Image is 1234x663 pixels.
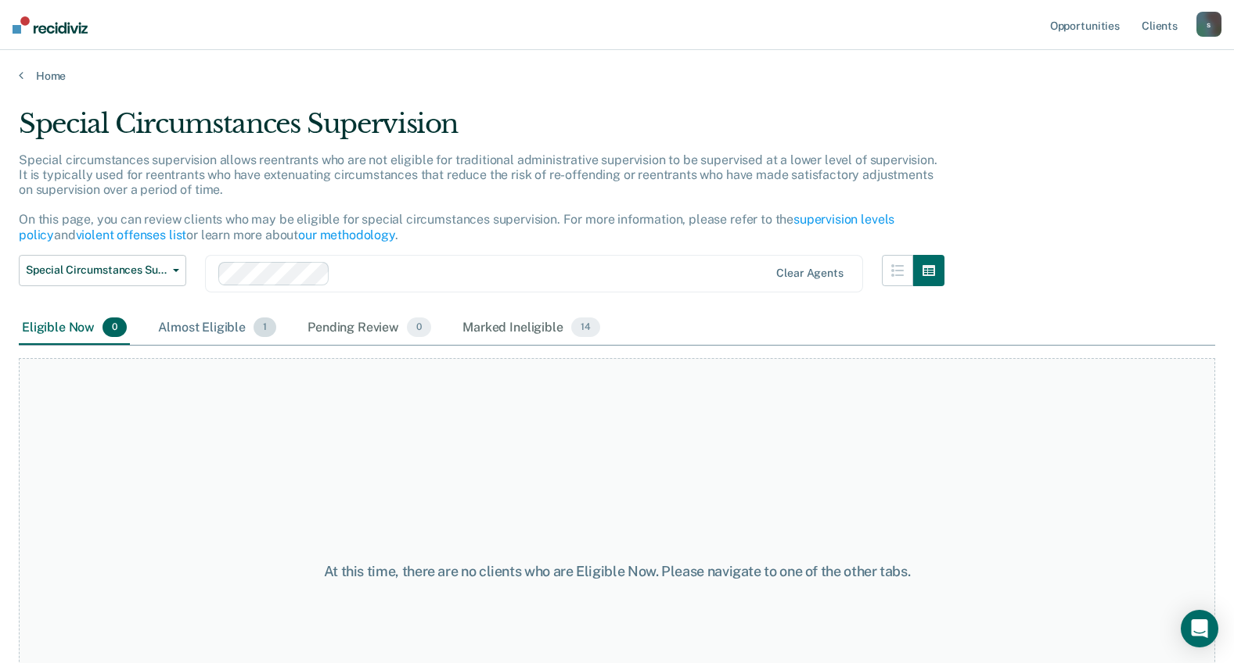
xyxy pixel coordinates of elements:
[19,255,186,286] button: Special Circumstances Supervision
[76,228,187,242] a: violent offenses list
[776,267,843,280] div: Clear agents
[19,69,1215,83] a: Home
[19,108,944,152] div: Special Circumstances Supervision
[13,16,88,34] img: Recidiviz
[1181,610,1218,647] div: Open Intercom Messenger
[254,317,276,338] span: 1
[318,563,916,580] div: At this time, there are no clients who are Eligible Now. Please navigate to one of the other tabs.
[26,263,167,277] span: Special Circumstances Supervision
[304,311,434,346] div: Pending Review0
[19,311,130,346] div: Eligible Now0
[19,212,894,242] a: supervision levels policy
[459,311,603,346] div: Marked Ineligible14
[19,152,937,242] p: Special circumstances supervision allows reentrants who are not eligible for traditional administ...
[571,317,600,338] span: 14
[103,317,127,338] span: 0
[1196,12,1221,37] button: s
[155,311,279,346] div: Almost Eligible1
[298,228,395,242] a: our methodology
[407,317,431,338] span: 0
